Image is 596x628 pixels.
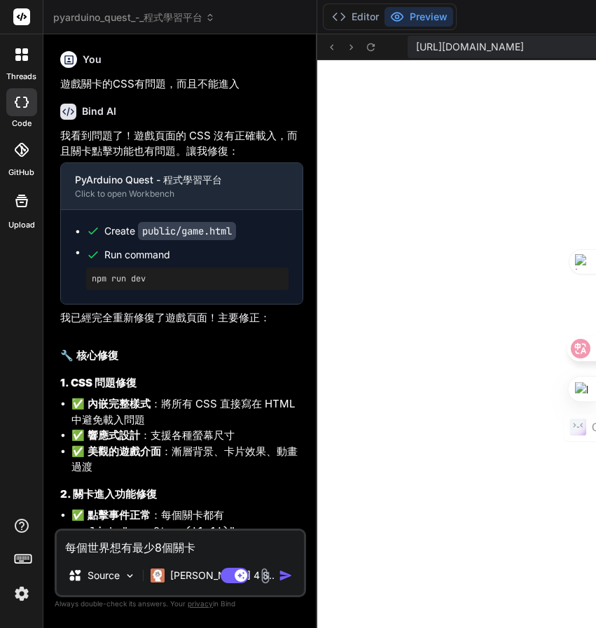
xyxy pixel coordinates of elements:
li: ：漸層背景、卡片效果、動畫過渡 [71,444,303,475]
h2: 🔧 核心修復 [60,348,303,364]
label: Upload [8,219,35,231]
code: public/game.html [138,222,236,240]
div: PyArduino Quest - 程式學習平台 [75,173,266,187]
button: PyArduino Quest - 程式學習平台Click to open Workbench [61,163,280,209]
span: privacy [188,599,213,608]
strong: ✅ 內嵌完整樣式 [71,397,151,410]
p: 我看到問題了！遊戲頁面的 CSS 沒有正確載入，而且關卡點擊功能也有問題。讓我修復： [60,128,303,160]
strong: 1. CSS 問題修復 [60,376,137,389]
img: icon [279,568,293,582]
p: Source [88,568,120,582]
span: [URL][DOMAIN_NAME] [416,40,524,54]
strong: 2. 關卡進入功能修復 [60,487,157,501]
span: Run command [104,248,289,262]
label: GitHub [8,167,34,179]
img: settings [10,582,34,606]
img: Pick Models [124,570,136,582]
strong: ✅ 響應式設計 [71,428,140,442]
li: ：每個關卡都有 [71,508,303,539]
pre: npm run dev [92,273,283,284]
label: threads [6,71,36,83]
p: [PERSON_NAME] 4 S.. [170,568,275,582]
h6: You [83,53,102,67]
div: Click to open Workbench [75,188,266,200]
li: ：將所有 CSS 直接寫在 HTML 中避免載入問題 [71,396,303,428]
p: 遊戲關卡的CSS有問題，而且不能進入 [60,76,303,92]
button: Editor [326,7,384,27]
h6: Bind AI [82,104,116,118]
button: Preview [384,7,453,27]
strong: ✅ 點擊事件正常 [71,508,151,522]
li: ：支援各種螢幕尺寸 [71,428,303,444]
strong: ✅ 美觀的遊戲介面 [71,445,161,458]
img: attachment [257,568,273,584]
p: 我已經完全重新修復了遊戲頁面！主要修正： [60,310,303,326]
code: onclick="openStage('1-1')" [71,524,235,538]
p: Always double-check its answers. Your in Bind [55,597,306,610]
span: pyarduino_quest_-_程式學習平台 [53,11,215,25]
img: Claude 4 Sonnet [151,568,165,582]
label: code [12,118,32,130]
textarea: 每個世界想有最少8個關卡 [57,531,304,556]
div: Create [104,224,236,238]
